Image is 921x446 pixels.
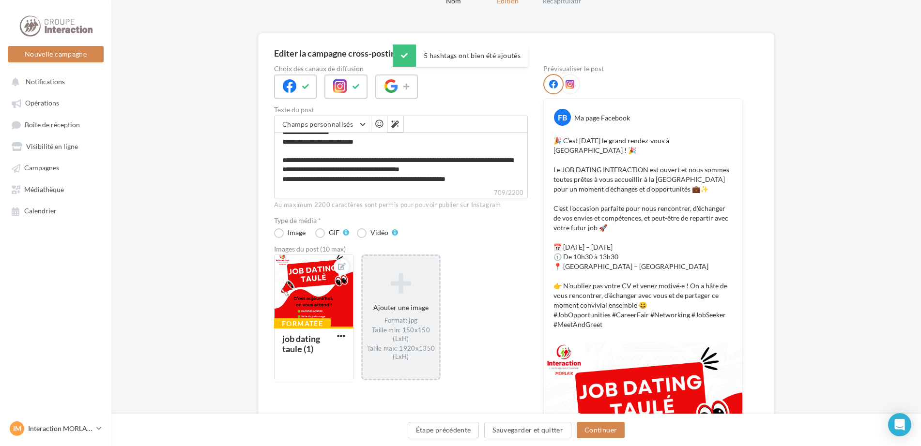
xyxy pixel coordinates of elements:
[408,422,479,438] button: Étape précédente
[6,202,106,219] a: Calendrier
[6,116,106,134] a: Boîte de réception
[288,229,306,236] div: Image
[543,65,743,72] div: Prévisualiser le post
[24,207,57,215] span: Calendrier
[274,106,528,113] label: Texte du post
[274,246,528,253] div: Images du post (10 max)
[274,49,400,58] div: Editer la campagne cross-posting
[26,142,78,150] span: Visibilité en ligne
[282,333,320,354] div: job dating taule (1)
[888,413,911,436] div: Open Intercom Messenger
[275,116,371,133] button: Champs personnalisés
[282,120,353,128] span: Champs personnalisés
[28,424,92,433] p: Interaction MORLAIX
[25,99,59,107] span: Opérations
[6,94,106,111] a: Opérations
[6,137,106,155] a: Visibilité en ligne
[274,201,528,209] div: Au maximum 2200 caractères sont permis pour pouvoir publier sur Instagram
[26,77,65,86] span: Notifications
[13,424,21,433] span: IM
[553,136,733,329] p: 🎉 C’est [DATE] le grand rendez-vous à [GEOGRAPHIC_DATA] ! 🎉 Le JOB DATING INTERACTION est ouvert ...
[24,185,64,193] span: Médiathèque
[6,73,102,90] button: Notifications
[274,318,331,329] div: Formatée
[6,180,106,198] a: Médiathèque
[8,419,104,438] a: IM Interaction MORLAIX
[24,164,59,172] span: Campagnes
[484,422,571,438] button: Sauvegarder et quitter
[577,422,625,438] button: Continuer
[574,113,630,123] div: Ma page Facebook
[554,109,571,126] div: FB
[274,65,528,72] label: Choix des canaux de diffusion
[393,45,528,67] div: 5 hashtags ont bien été ajoutés
[370,229,388,236] div: Vidéo
[25,120,80,129] span: Boîte de réception
[6,159,106,176] a: Campagnes
[274,188,528,198] label: 709/2200
[8,46,104,62] button: Nouvelle campagne
[329,229,339,236] div: GIF
[274,217,528,224] label: Type de média *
